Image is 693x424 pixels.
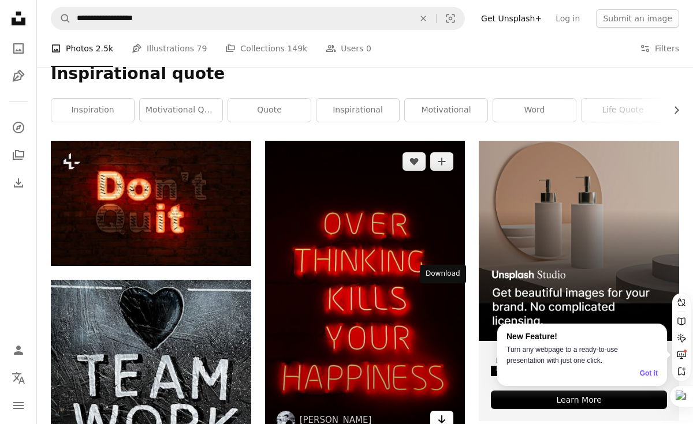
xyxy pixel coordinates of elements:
button: Clear [411,7,436,29]
button: Like [403,152,426,171]
span: 0 [366,42,371,55]
div: Learn More [491,391,667,409]
a: Log in [549,9,587,28]
a: text [265,286,465,296]
a: quote [228,99,311,122]
button: Add to Collection [430,152,453,171]
a: Illustrations [7,65,30,88]
a: inspirational [316,99,399,122]
button: Search Unsplash [51,7,71,29]
a: Download History [7,171,30,194]
button: scroll list to the right [666,99,679,122]
img: a neon sign that says don't cut on a brick wall [51,141,251,266]
a: Collections 149k [225,30,307,67]
button: Menu [7,394,30,417]
form: Find visuals sitewide [51,7,465,30]
a: motivational [405,99,487,122]
a: Illustrations 79 [132,30,207,67]
a: a neon sign that says don't cut on a brick wall [51,198,251,208]
a: inspiration [51,99,134,122]
a: Log in / Sign up [7,339,30,362]
span: 149k [287,42,307,55]
a: On-brand and on budget images for your next campaignLearn More [479,141,679,421]
span: 79 [197,42,207,55]
button: Visual search [437,7,464,29]
a: Home — Unsplash [7,7,30,32]
a: Explore [7,116,30,139]
a: Get Unsplash+ [474,9,549,28]
button: Submit an image [596,9,679,28]
a: motivational quotes [140,99,222,122]
a: Collections [7,144,30,167]
a: Users 0 [326,30,371,67]
a: Photos [7,37,30,60]
button: Language [7,366,30,389]
h1: Inspirational quote [51,63,679,84]
button: Filters [640,30,679,67]
div: Download [420,265,466,283]
a: life quote [582,99,664,122]
img: file-1715714113747-b8b0561c490eimage [479,141,679,341]
img: file-1631678316303-ed18b8b5cb9cimage [491,358,509,376]
a: word [493,99,576,122]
